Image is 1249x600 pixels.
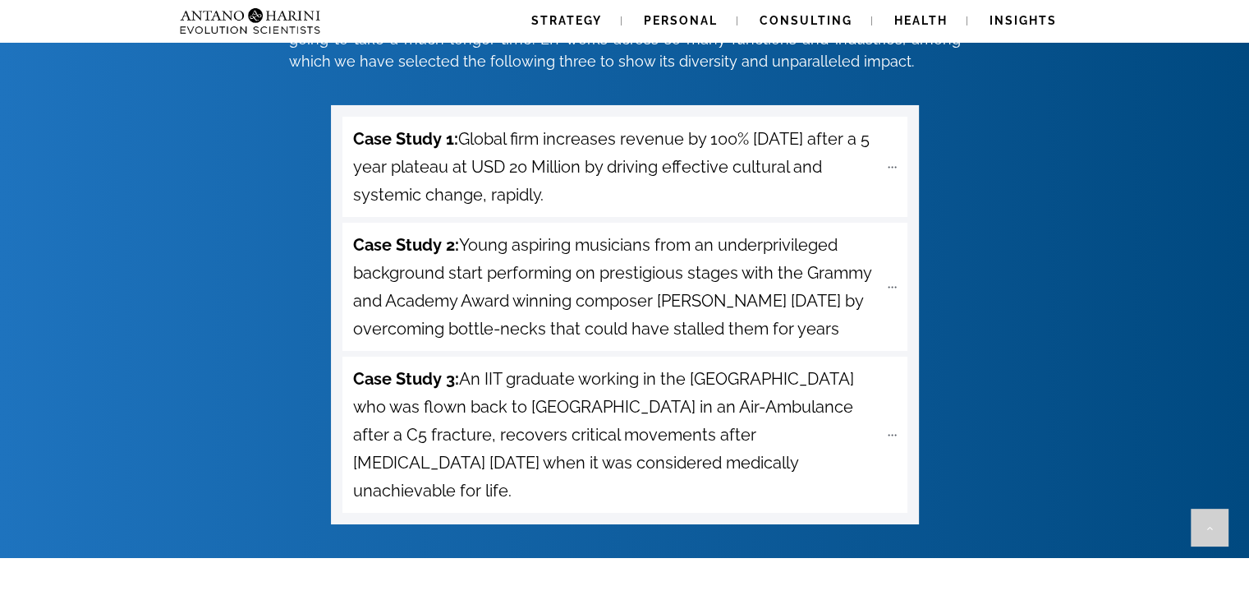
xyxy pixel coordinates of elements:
span: Strategy [531,14,602,27]
span: Young aspiring musicians from an underprivileged background start performing on prestigious stage... [353,231,879,343]
span: Consulting [760,14,852,27]
span: Health [894,14,948,27]
span: Personal [644,14,718,27]
strong: Case Study 3: [353,369,459,389]
span: An IIT graduate working in the [GEOGRAPHIC_DATA] who was flown back to [GEOGRAPHIC_DATA] in an Ai... [353,365,879,505]
span: Insights [990,14,1057,27]
strong: Case Study 2: [353,235,459,255]
span: Global firm increases revenue by 100% [DATE] after a 5 year plateau at USD 20 Million by driving ... [353,125,879,209]
strong: Case Study 1: [353,129,458,149]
